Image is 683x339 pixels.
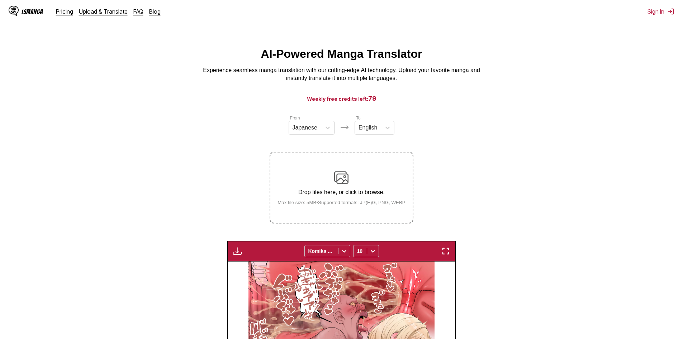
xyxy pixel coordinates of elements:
small: Max file size: 5MB • Supported formats: JP(E)G, PNG, WEBP [272,200,411,205]
label: To [356,116,361,121]
a: Upload & Translate [79,8,128,15]
a: Pricing [56,8,73,15]
img: Languages icon [340,123,349,132]
a: Blog [149,8,161,15]
span: 79 [368,95,376,102]
img: Sign out [667,8,674,15]
a: FAQ [133,8,143,15]
div: IsManga [22,8,43,15]
h1: AI-Powered Manga Translator [261,47,422,61]
img: Enter fullscreen [441,247,450,255]
a: IsManga LogoIsManga [9,6,56,17]
label: From [290,116,300,121]
img: IsManga Logo [9,6,19,16]
p: Experience seamless manga translation with our cutting-edge AI technology. Upload your favorite m... [198,66,485,83]
h3: Weekly free credits left: [17,94,666,103]
button: Sign In [648,8,674,15]
p: Drop files here, or click to browse. [272,189,411,196]
img: Download translated images [233,247,242,255]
